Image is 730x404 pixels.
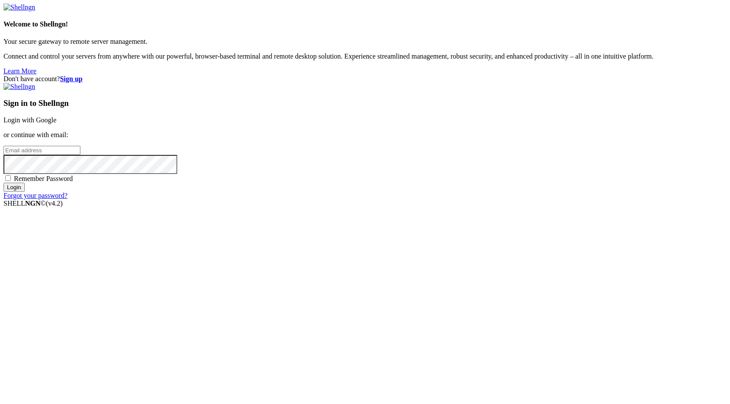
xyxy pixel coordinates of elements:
[3,192,67,199] a: Forgot your password?
[3,20,727,28] h4: Welcome to Shellngn!
[60,75,83,82] a: Sign up
[3,99,727,108] h3: Sign in to Shellngn
[46,200,63,207] span: 4.2.0
[5,175,11,181] input: Remember Password
[3,183,25,192] input: Login
[3,67,36,75] a: Learn More
[25,200,41,207] b: NGN
[3,83,35,91] img: Shellngn
[3,38,727,46] p: Your secure gateway to remote server management.
[3,75,727,83] div: Don't have account?
[3,53,727,60] p: Connect and control your servers from anywhere with our powerful, browser-based terminal and remo...
[14,175,73,182] span: Remember Password
[3,146,80,155] input: Email address
[3,116,56,124] a: Login with Google
[3,3,35,11] img: Shellngn
[3,131,727,139] p: or continue with email:
[3,200,63,207] span: SHELL ©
